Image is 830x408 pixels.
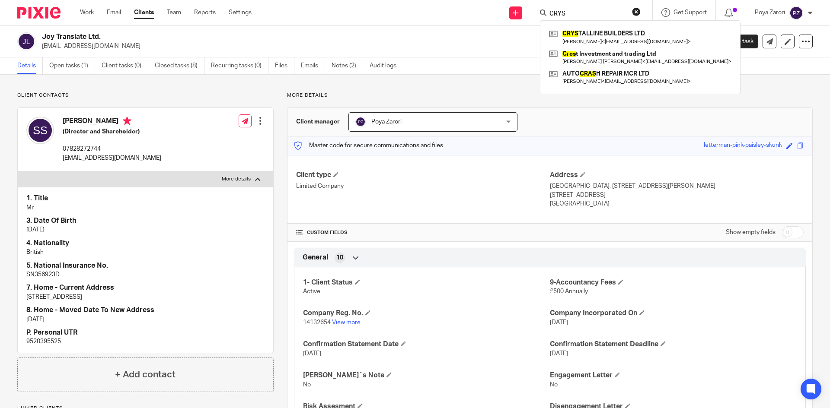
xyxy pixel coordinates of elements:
h4: 8. Home - Moved Date To New Address [26,306,265,315]
a: Settings [229,8,252,17]
h4: Engagement Letter [550,371,797,380]
p: [EMAIL_ADDRESS][DOMAIN_NAME] [42,42,695,51]
a: Notes (2) [332,57,363,74]
p: [GEOGRAPHIC_DATA] [550,199,804,208]
span: General [303,253,328,262]
a: Recurring tasks (0) [211,57,268,74]
h4: + Add contact [115,368,176,381]
span: £500 Annually [550,288,588,294]
h4: 1. Title [26,194,265,203]
a: Email [107,8,121,17]
p: British [26,248,265,256]
p: [STREET_ADDRESS] [550,191,804,199]
img: svg%3E [26,117,54,144]
p: [STREET_ADDRESS] [26,293,265,301]
button: Clear [632,7,641,16]
h5: (Director and Shareholder) [63,127,161,136]
p: [DATE] [26,315,265,324]
span: [DATE] [550,319,568,326]
a: Emails [301,57,325,74]
img: svg%3E [355,117,366,127]
p: SN356923D [26,270,265,279]
p: Mr [26,203,265,212]
span: No [550,382,558,388]
h4: Confirmation Statement Deadline [550,340,797,349]
span: Poya Zarori [371,119,402,125]
p: [EMAIL_ADDRESS][DOMAIN_NAME] [63,154,161,162]
a: Open tasks (1) [49,57,95,74]
a: Work [80,8,94,17]
a: View more [332,319,361,326]
a: Clients [134,8,154,17]
h4: [PERSON_NAME]`s Note [303,371,550,380]
img: svg%3E [789,6,803,20]
p: 9520395525 [26,337,265,346]
p: [GEOGRAPHIC_DATA], [STREET_ADDRESS][PERSON_NAME] [550,182,804,190]
p: Poya Zarori [755,8,785,17]
h4: Client type [296,171,550,180]
a: Team [167,8,181,17]
p: [DATE] [26,225,265,234]
a: Client tasks (0) [102,57,148,74]
h4: [PERSON_NAME] [63,117,161,127]
img: Pixie [17,7,61,19]
span: Active [303,288,320,294]
div: letterman-pink-paisley-skunk [704,141,782,151]
h4: 5. National Insurance No. [26,261,265,270]
h3: Client manager [296,117,340,126]
h4: Confirmation Statement Date [303,340,550,349]
span: Get Support [674,9,707,16]
a: Reports [194,8,216,17]
h4: 4. Nationality [26,239,265,248]
i: Primary [123,117,131,125]
h4: Company Reg. No. [303,309,550,318]
h4: 3. Date Of Birth [26,216,265,225]
img: svg%3E [17,32,35,51]
label: Show empty fields [726,228,776,237]
input: Search [549,10,626,18]
p: 07828272744 [63,145,161,153]
a: Files [275,57,294,74]
span: [DATE] [550,351,568,357]
h4: 1- Client Status [303,278,550,287]
h4: P. Personal UTR [26,328,265,337]
p: Limited Company [296,182,550,190]
h4: Address [550,171,804,180]
p: Client contacts [17,92,274,99]
h4: CUSTOM FIELDS [296,229,550,236]
p: More details [287,92,813,99]
p: Master code for secure communications and files [294,141,443,150]
h2: Joy Translate Ltd. [42,32,565,41]
h4: 7. Home - Current Address [26,283,265,292]
h4: Company Incorporated On [550,309,797,318]
a: Closed tasks (8) [155,57,204,74]
a: Details [17,57,43,74]
span: 14132654 [303,319,331,326]
span: 10 [336,253,343,262]
h4: 9-Accountancy Fees [550,278,797,287]
p: More details [222,176,251,183]
span: [DATE] [303,351,321,357]
span: No [303,382,311,388]
a: Audit logs [370,57,403,74]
